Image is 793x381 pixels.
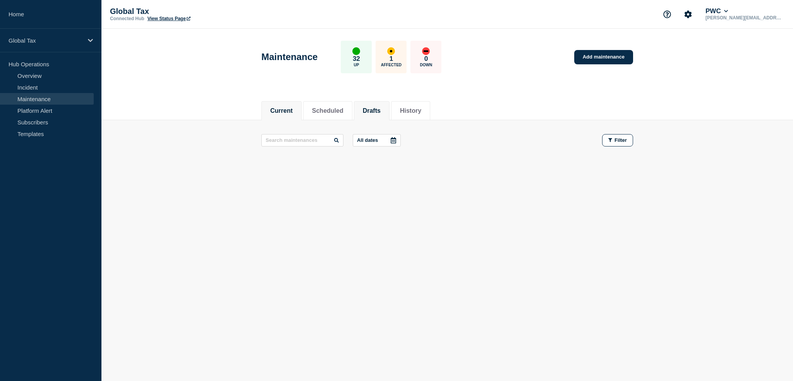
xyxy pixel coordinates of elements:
p: Up [354,63,359,67]
button: PWC [704,7,729,15]
div: down [422,47,430,55]
button: Scheduled [312,107,343,114]
button: Current [270,107,293,114]
button: Filter [602,134,633,147]
button: Drafts [363,107,381,114]
a: View Status Page [148,16,191,21]
p: 0 [424,55,428,63]
p: Connected Hub [110,16,144,21]
input: Search maintenances [261,134,343,147]
a: Add maintenance [574,50,633,64]
p: 32 [353,55,360,63]
p: Global Tax [110,7,265,16]
div: affected [387,47,395,55]
p: Affected [381,63,402,67]
p: 1 [390,55,393,63]
p: Down [420,63,433,67]
button: All dates [353,134,401,147]
button: Account settings [680,6,696,22]
div: up [352,47,360,55]
button: History [400,107,421,114]
p: All dates [357,137,378,143]
p: [PERSON_NAME][EMAIL_ADDRESS][PERSON_NAME][DOMAIN_NAME] [704,15,784,21]
h1: Maintenance [261,52,318,62]
span: Filter [614,137,627,143]
p: Global Tax [9,37,83,44]
button: Support [659,6,675,22]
